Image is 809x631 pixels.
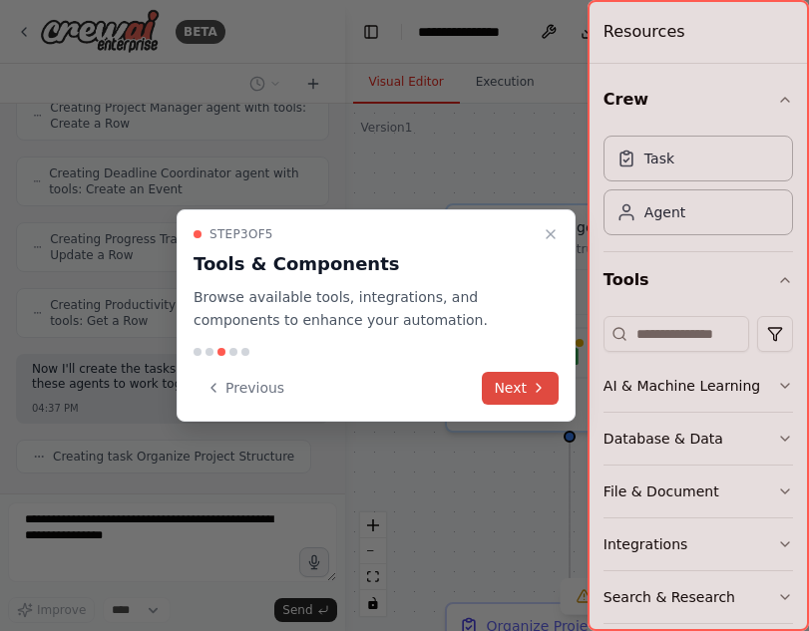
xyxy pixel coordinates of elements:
[194,250,535,278] h3: Tools & Components
[357,18,385,46] button: Hide left sidebar
[209,226,273,242] span: Step 3 of 5
[194,372,296,405] button: Previous
[194,286,535,332] p: Browse available tools, integrations, and components to enhance your automation.
[539,222,563,246] button: Close walkthrough
[482,372,559,405] button: Next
